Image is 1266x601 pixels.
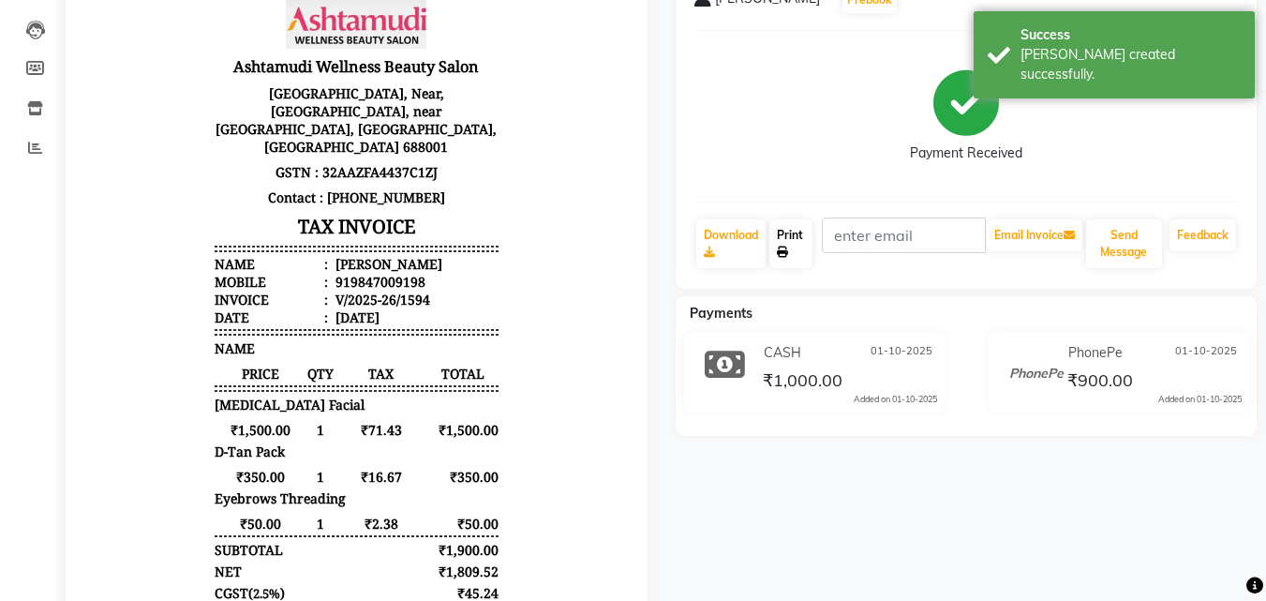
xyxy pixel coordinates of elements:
span: PRICE [130,380,221,398]
span: ₹50.00 [130,530,221,548]
div: Date [130,323,244,341]
span: ₹71.43 [251,436,342,454]
span: 1 [221,483,251,501]
div: [PERSON_NAME] [247,270,358,288]
span: ₹1,500.00 [130,436,221,454]
span: ₹50.00 [342,530,413,548]
span: ₹350.00 [130,483,221,501]
span: 01-10-2025 [1175,343,1237,363]
span: PhonePe [1068,343,1123,363]
span: NAME [130,354,171,372]
div: Payment Received [910,143,1022,163]
div: Added on 01-10-2025 [854,393,937,406]
span: ₹2.38 [251,530,342,548]
p: Contact : [PHONE_NUMBER] [130,200,413,225]
a: Feedback [1169,219,1236,251]
span: [MEDICAL_DATA] Facial [130,411,280,428]
div: 919847009198 [247,288,341,306]
a: Print [769,219,812,268]
span: D-Tan Pack [130,458,201,475]
span: 01-10-2025 [871,343,932,363]
span: ₹900.00 [1067,369,1133,396]
div: NET [130,578,157,595]
div: ₹1,809.52 [340,578,414,595]
div: Name [130,270,244,288]
div: Mobile [130,288,244,306]
button: Email Invoice [987,219,1082,251]
div: Added on 01-10-2025 [1158,393,1242,406]
div: Bill created successfully. [1020,45,1241,84]
span: : [240,323,244,341]
span: ₹16.67 [251,483,342,501]
span: ₹350.00 [342,483,413,501]
span: TAX [251,380,342,398]
span: 1 [221,436,251,454]
p: GSTN : 32AAZFA4437C1ZJ [130,174,413,200]
span: ₹1,500.00 [342,436,413,454]
span: QTY [221,380,251,398]
input: enter email [822,218,986,253]
div: ₹1,900.00 [340,556,414,574]
span: Payments [690,305,752,322]
div: SUBTOTAL [130,556,199,574]
h3: TAX INVOICE [130,225,413,258]
div: [DATE] [247,323,295,341]
div: V/2025-26/1594 [247,306,346,323]
span: 1 [221,530,251,548]
p: [GEOGRAPHIC_DATA], Near, [GEOGRAPHIC_DATA], near [GEOGRAPHIC_DATA], [GEOGRAPHIC_DATA], [GEOGRAPHI... [130,96,413,174]
h3: Ashtamudi Wellness Beauty Salon [130,68,413,96]
a: Download [696,219,766,268]
img: file_1689396480192.jpeg [201,15,342,64]
span: : [240,306,244,323]
button: Send Message [1086,219,1162,268]
span: TOTAL [342,380,413,398]
span: Eyebrows Threading [130,504,261,522]
span: CASH [764,343,801,363]
span: : [240,270,244,288]
span: ₹1,000.00 [763,369,842,396]
div: Invoice [130,306,244,323]
div: Success [1020,25,1241,45]
span: : [240,288,244,306]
